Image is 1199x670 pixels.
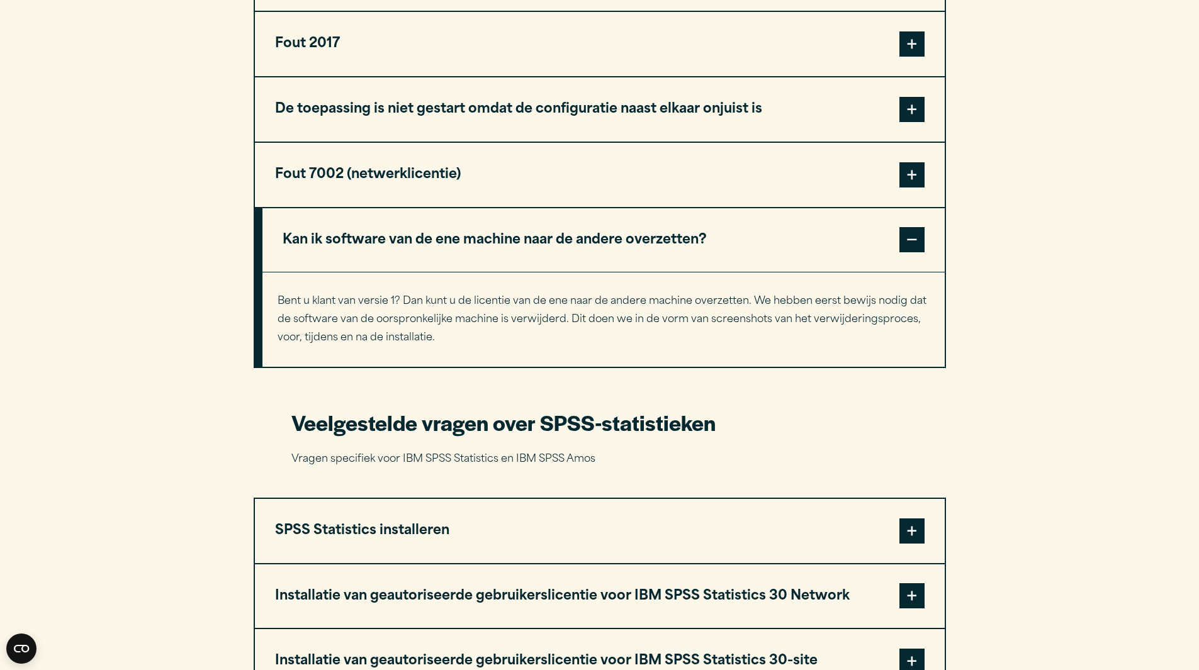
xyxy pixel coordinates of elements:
[278,296,926,343] font: Bent u klant van versie 1? Dan kunt u de licentie van de ene naar de andere machine overzetten. W...
[275,103,762,116] font: De toepassing is niet gestart omdat de configuratie naast elkaar onjuist is
[262,272,945,367] div: Kan ik software van de ene machine naar de andere overzetten?
[255,12,945,76] button: Fout 2017
[6,634,37,664] button: Open CMP widget
[275,37,340,50] font: Fout 2017
[275,168,461,181] font: Fout 7002 (netwerklicentie)
[255,77,945,142] button: De toepassing is niet gestart omdat de configuratie naast elkaar onjuist is
[255,564,945,628] button: Installatie van geautoriseerde gebruikerslicentie voor IBM SPSS Statistics 30 Network
[255,143,945,207] button: Fout 7002 (netwerklicentie)
[291,407,716,437] font: Veelgestelde vragen over SPSS-statistieken
[283,233,707,247] font: Kan ik software van de ene machine naar de andere overzetten?
[255,499,945,563] button: SPSS Statistics installeren
[291,454,595,464] font: Vragen specifiek voor IBM SPSS Statistics en IBM SPSS Amos
[262,208,945,272] button: Kan ik software van de ene machine naar de andere overzetten?
[275,524,449,537] font: SPSS Statistics installeren
[275,654,818,667] font: Installatie van geautoriseerde gebruikerslicentie voor IBM SPSS Statistics 30-site
[275,589,850,603] font: Installatie van geautoriseerde gebruikerslicentie voor IBM SPSS Statistics 30 Network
